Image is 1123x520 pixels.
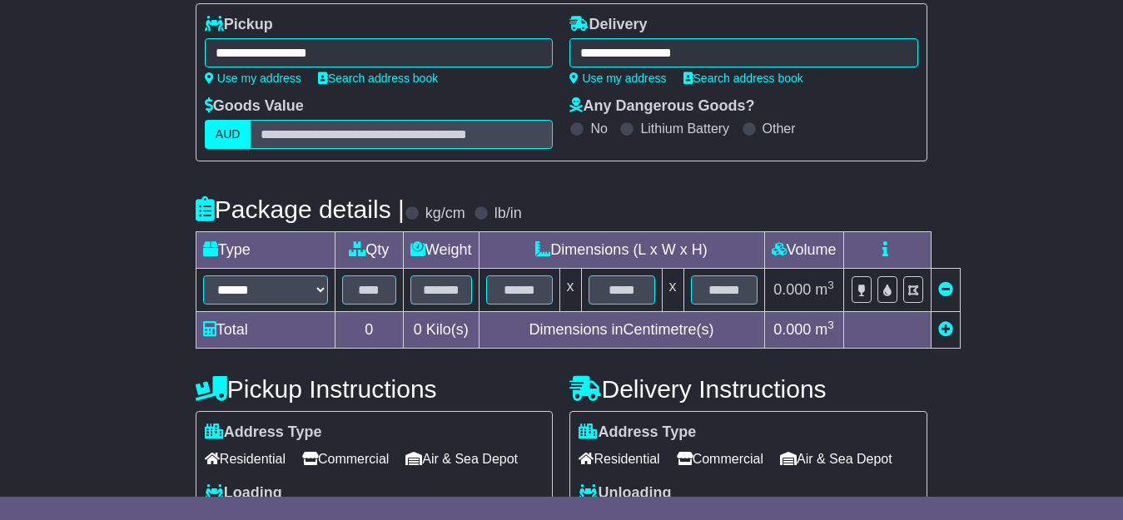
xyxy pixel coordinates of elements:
[780,446,892,472] span: Air & Sea Depot
[405,446,518,472] span: Air & Sea Depot
[662,269,683,312] td: x
[205,97,304,116] label: Goods Value
[569,16,647,34] label: Delivery
[677,446,763,472] span: Commercial
[205,423,322,442] label: Address Type
[569,375,927,403] h4: Delivery Instructions
[763,121,796,136] label: Other
[827,279,834,291] sup: 3
[579,484,671,503] label: Unloading
[205,120,251,149] label: AUD
[764,232,843,269] td: Volume
[414,321,422,338] span: 0
[938,281,953,298] a: Remove this item
[815,321,834,338] span: m
[479,312,764,349] td: Dimensions in Centimetre(s)
[196,312,335,349] td: Total
[196,196,405,223] h4: Package details |
[579,446,659,472] span: Residential
[683,72,803,85] a: Search address book
[302,446,389,472] span: Commercial
[196,375,554,403] h4: Pickup Instructions
[403,312,479,349] td: Kilo(s)
[640,121,729,136] label: Lithium Battery
[403,232,479,269] td: Weight
[196,232,335,269] td: Type
[815,281,834,298] span: m
[773,321,811,338] span: 0.000
[205,446,286,472] span: Residential
[335,312,403,349] td: 0
[579,423,696,442] label: Address Type
[938,321,953,338] a: Add new item
[205,484,282,503] label: Loading
[559,269,581,312] td: x
[827,319,834,331] sup: 3
[569,72,666,85] a: Use my address
[569,97,754,116] label: Any Dangerous Goods?
[205,72,301,85] a: Use my address
[205,16,273,34] label: Pickup
[479,232,764,269] td: Dimensions (L x W x H)
[494,205,522,223] label: lb/in
[318,72,438,85] a: Search address book
[335,232,403,269] td: Qty
[425,205,465,223] label: kg/cm
[773,281,811,298] span: 0.000
[590,121,607,136] label: No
